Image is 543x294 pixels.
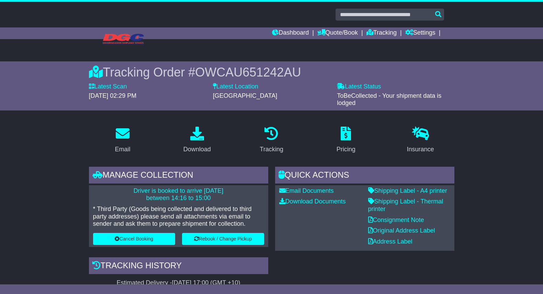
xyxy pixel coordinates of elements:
[93,187,264,202] p: Driver is booked to arrive [DATE] between 14:16 to 15:00
[89,257,268,276] div: Tracking history
[337,145,355,154] div: Pricing
[337,92,441,107] span: ToBeCollected - Your shipment data is lodged
[93,205,264,228] p: * Third Party (Goods being collected and delivered to third party addresses) please send all atta...
[255,124,287,156] a: Tracking
[172,279,240,287] div: [DATE] 17:00 (GMT +10)
[115,145,130,154] div: Email
[317,27,358,39] a: Quote/Book
[368,187,447,194] a: Shipping Label - A4 printer
[332,124,360,156] a: Pricing
[403,124,439,156] a: Insurance
[407,145,434,154] div: Insurance
[183,145,211,154] div: Download
[89,83,127,91] label: Latest Scan
[89,167,268,185] div: Manage collection
[89,65,454,80] div: Tracking Order #
[366,27,397,39] a: Tracking
[279,187,334,194] a: Email Documents
[213,92,277,99] span: [GEOGRAPHIC_DATA]
[368,227,435,234] a: Original Address Label
[182,233,264,245] button: Rebook / Change Pickup
[89,92,137,99] span: [DATE] 02:29 PM
[405,27,435,39] a: Settings
[368,238,412,245] a: Address Label
[260,145,283,154] div: Tracking
[368,216,424,223] a: Consignment Note
[179,124,215,156] a: Download
[279,198,346,205] a: Download Documents
[272,27,309,39] a: Dashboard
[275,167,454,185] div: Quick Actions
[337,83,381,91] label: Latest Status
[110,124,135,156] a: Email
[89,279,268,287] div: Estimated Delivery -
[195,65,301,79] span: OWCAU651242AU
[93,233,175,245] button: Cancel Booking
[368,198,443,212] a: Shipping Label - Thermal printer
[213,83,258,91] label: Latest Location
